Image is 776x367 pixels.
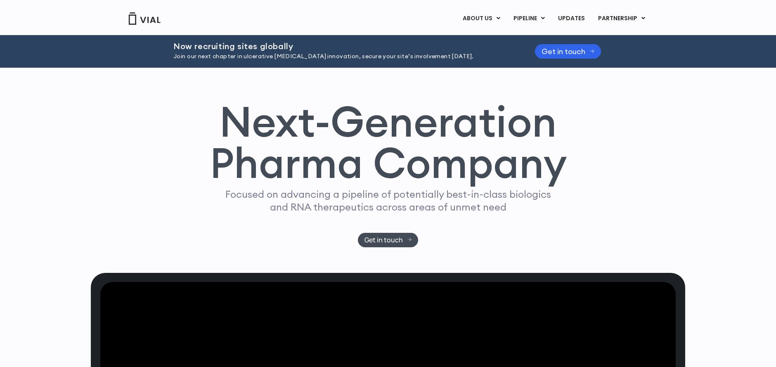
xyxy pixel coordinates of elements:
h2: Now recruiting sites globally [173,42,514,51]
a: PIPELINEMenu Toggle [507,12,551,26]
a: PARTNERSHIPMenu Toggle [591,12,652,26]
p: Join our next chapter in ulcerative [MEDICAL_DATA] innovation, secure your site’s involvement [DA... [173,52,514,61]
p: Focused on advancing a pipeline of potentially best-in-class biologics and RNA therapeutics acros... [222,188,554,213]
img: Vial Logo [128,12,161,25]
h1: Next-Generation Pharma Company [209,101,567,184]
a: UPDATES [551,12,591,26]
span: Get in touch [364,237,403,243]
a: Get in touch [358,233,419,247]
a: Get in touch [535,44,601,59]
a: ABOUT USMenu Toggle [456,12,506,26]
span: Get in touch [542,48,585,54]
